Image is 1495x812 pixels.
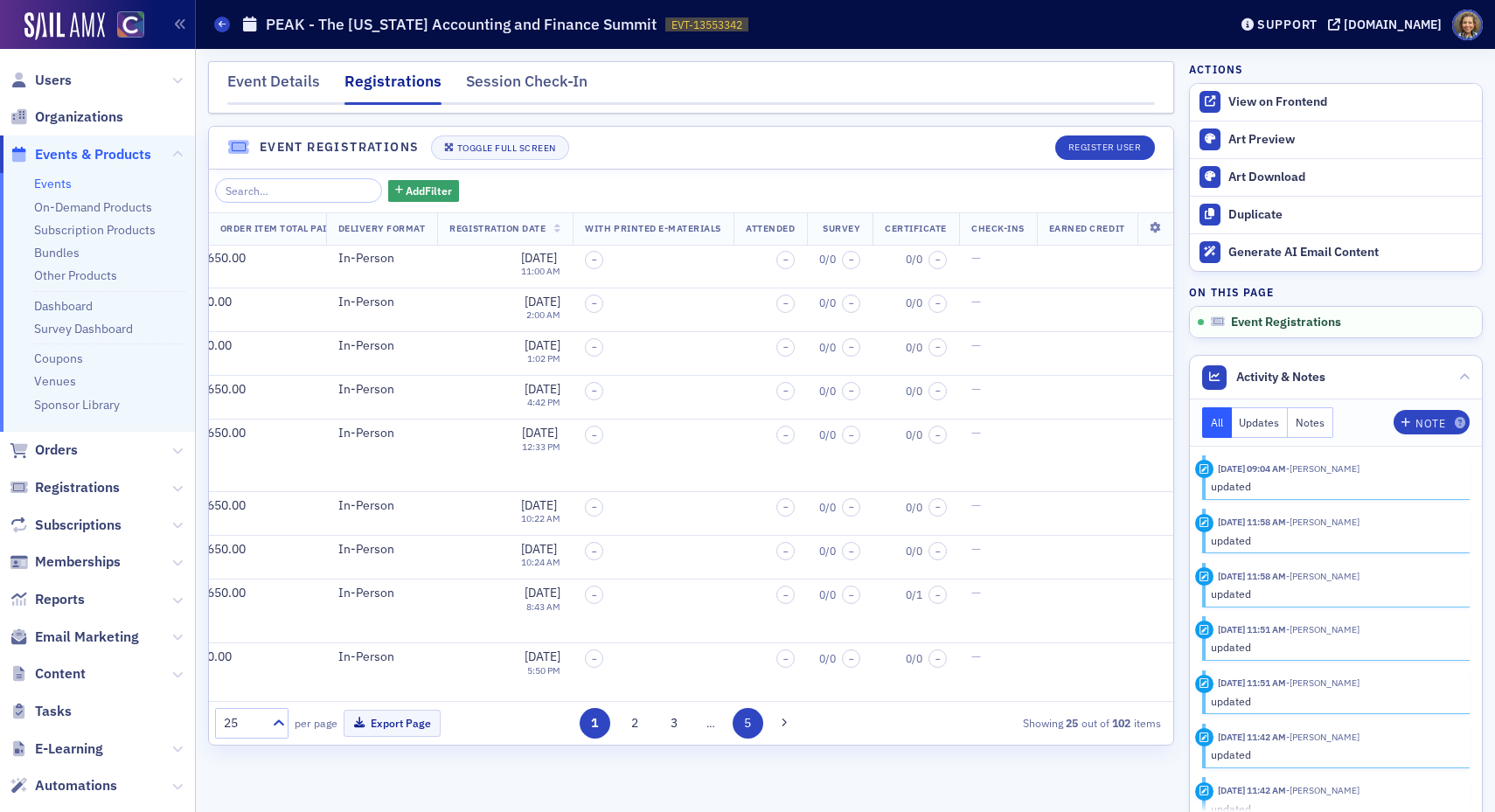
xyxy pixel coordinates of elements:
[34,245,80,260] a: Bundles
[1218,570,1286,582] time: 10/9/2025 11:58 AM
[35,108,123,127] span: Organizations
[1228,132,1473,148] div: Art Preview
[971,649,981,664] span: —
[117,11,144,38] img: SailAMX
[592,342,597,352] span: –
[522,425,558,441] span: [DATE]
[849,546,854,557] span: –
[592,385,597,396] span: –
[388,180,460,202] button: AddFilter
[1190,121,1482,158] a: Art Preview
[1189,61,1243,77] h4: Actions
[1452,10,1483,40] span: Profile
[10,478,120,497] a: Registrations
[906,296,922,309] span: 0 / 0
[1195,567,1213,586] div: Update
[338,542,426,558] div: In-Person
[906,385,922,398] span: 0 / 0
[971,425,981,441] span: —
[819,385,836,398] span: 0 / 0
[34,267,117,283] a: Other Products
[935,654,941,664] span: –
[935,430,941,441] span: –
[592,298,597,309] span: –
[521,512,560,524] time: 10:22 AM
[338,222,426,234] span: Delivery Format
[580,708,610,739] button: 1
[35,590,85,609] span: Reports
[971,585,981,600] span: —
[1195,728,1213,746] div: Update
[783,298,789,309] span: –
[849,254,854,265] span: –
[344,70,442,105] div: Registrations
[1063,715,1081,731] strong: 25
[592,546,597,557] span: –
[521,556,560,568] time: 10:24 AM
[200,337,232,353] span: $0.00
[585,222,721,234] span: With Printed E-Materials
[1189,284,1483,300] h4: On this page
[592,430,597,441] span: –
[466,70,588,102] div: Session Check-In
[34,321,133,337] a: Survey Dashboard
[1211,639,1458,655] div: updated
[525,649,560,664] span: [DATE]
[849,298,854,309] span: –
[671,17,742,32] span: EVT-13553342
[819,296,836,309] span: 0 / 0
[521,265,560,277] time: 11:00 AM
[10,590,85,609] a: Reports
[260,138,420,156] h4: Event Registrations
[10,145,151,164] a: Events & Products
[849,342,854,352] span: –
[1228,207,1473,223] div: Duplicate
[1218,784,1286,796] time: 10/9/2025 11:42 AM
[783,385,789,396] span: –
[935,298,941,309] span: –
[1190,158,1482,196] a: Art Download
[849,590,854,600] span: –
[1415,419,1445,428] div: Note
[34,199,152,215] a: On-Demand Products
[858,715,1161,731] div: Showing out of items
[783,546,789,557] span: –
[659,708,690,739] button: 3
[200,585,246,600] span: $650.00
[819,588,836,601] span: 0 / 0
[592,254,597,265] span: –
[746,222,795,234] span: Attended
[10,739,103,759] a: E-Learning
[227,70,320,102] div: Event Details
[1202,407,1232,438] button: All
[849,385,854,396] span: –
[1236,368,1325,386] span: Activity & Notes
[849,654,854,664] span: –
[783,502,789,512] span: –
[1286,516,1359,528] span: Lauren Standiford
[527,396,560,408] time: 4:42 PM
[1228,245,1473,260] div: Generate AI Email Content
[35,441,78,460] span: Orders
[1218,677,1286,689] time: 10/9/2025 11:51 AM
[935,502,941,512] span: –
[1286,731,1359,743] span: Tiffany Carson
[1218,516,1286,528] time: 10/9/2025 11:58 AM
[906,253,922,266] span: 0 / 0
[200,649,232,664] span: $0.00
[338,295,426,310] div: In-Person
[906,545,922,558] span: 0 / 0
[344,710,441,737] button: Export Page
[819,501,836,514] span: 0 / 0
[906,588,922,601] span: 0 / 1
[10,441,78,460] a: Orders
[224,714,262,732] div: 25
[1218,462,1286,475] time: 10/14/2025 09:04 AM
[619,708,650,739] button: 2
[35,664,86,684] span: Content
[200,541,246,557] span: $650.00
[783,590,789,600] span: –
[338,338,426,354] div: In-Person
[1055,135,1155,160] button: Register User
[10,664,86,684] a: Content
